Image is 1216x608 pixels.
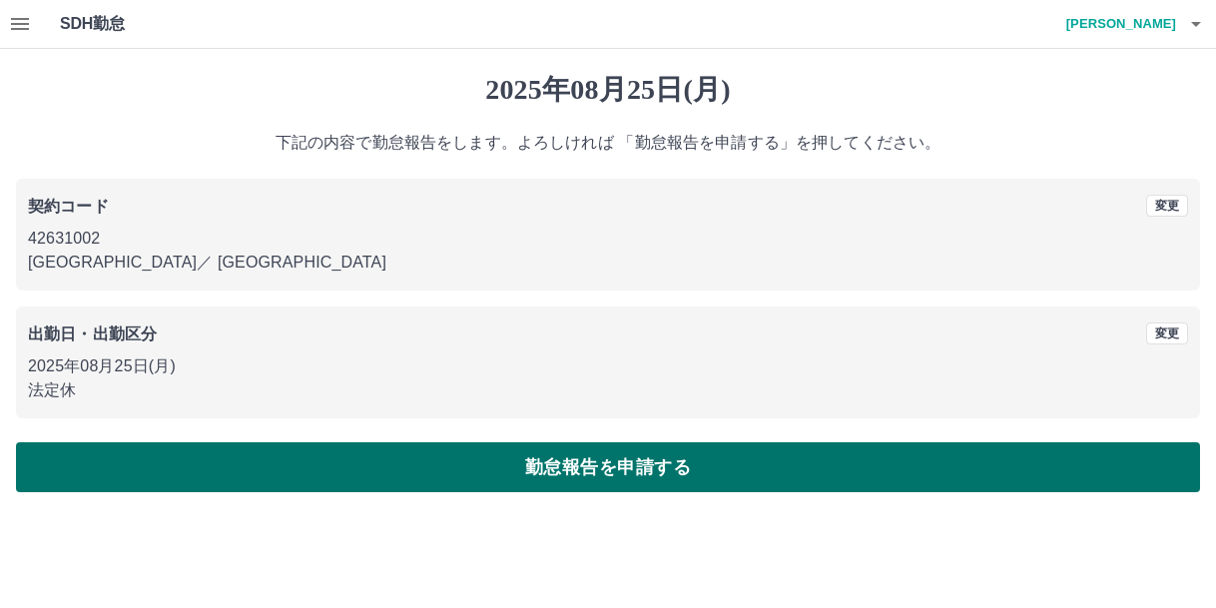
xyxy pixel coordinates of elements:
[28,325,157,342] b: 出勤日・出勤区分
[1146,322,1188,344] button: 変更
[16,442,1200,492] button: 勤怠報告を申請する
[28,198,109,215] b: 契約コード
[28,227,1188,251] p: 42631002
[28,251,1188,275] p: [GEOGRAPHIC_DATA] ／ [GEOGRAPHIC_DATA]
[1146,195,1188,217] button: 変更
[28,354,1188,378] p: 2025年08月25日(月)
[16,73,1200,107] h1: 2025年08月25日(月)
[16,131,1200,155] p: 下記の内容で勤怠報告をします。よろしければ 「勤怠報告を申請する」を押してください。
[28,378,1188,402] p: 法定休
